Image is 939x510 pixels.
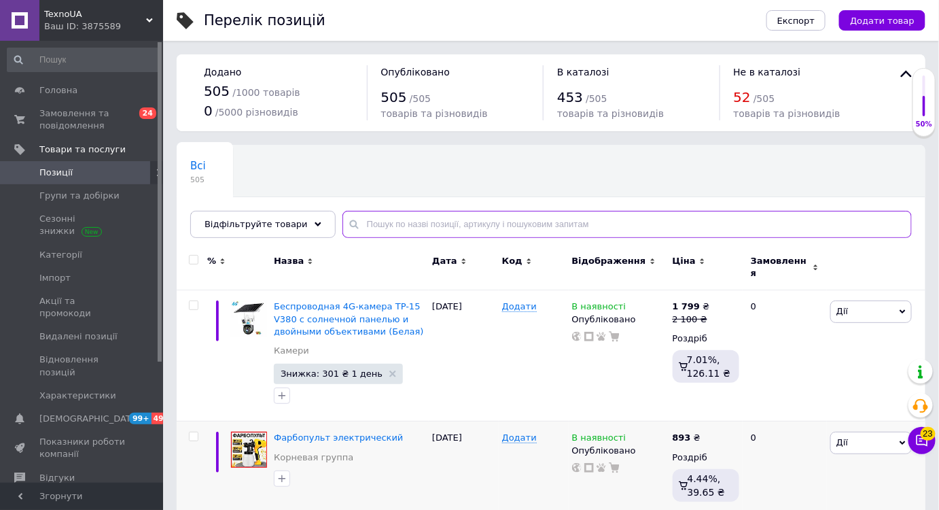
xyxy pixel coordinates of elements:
[274,255,304,267] span: Назва
[673,333,739,345] div: Роздріб
[673,301,701,311] b: 1 799
[274,301,423,336] a: Беспроводная 4G-камера TP-15 V380 с солнечной панелью и двойными объективами (Белая)
[572,255,646,267] span: Відображення
[231,432,267,468] img: Фарбопульт электрический
[743,290,827,422] div: 0
[432,255,457,267] span: Дата
[572,301,626,316] span: В наявності
[190,160,206,172] span: Всі
[39,272,71,284] span: Імпорт
[381,108,488,119] span: товарів та різновидів
[39,413,140,425] span: [DEMOGRAPHIC_DATA]
[39,295,126,320] span: Акції та промокоди
[913,120,935,129] div: 50%
[777,16,815,26] span: Експорт
[39,84,77,97] span: Головна
[687,354,730,379] span: 7.01%, 126.11 ₴
[766,10,826,31] button: Експорт
[139,107,156,119] span: 24
[502,432,537,443] span: Додати
[274,345,309,357] a: Камери
[572,313,666,326] div: Опубліковано
[274,432,403,443] a: Фарбопульт электрический
[734,108,840,119] span: товарів та різновидів
[281,369,383,378] span: Знижка: 301 ₴ 1 день
[232,87,300,98] span: / 1000 товарів
[44,8,146,20] span: TexnoUA
[908,427,936,454] button: Чат з покупцем23
[44,20,163,33] div: Ваш ID: 3875589
[673,301,710,313] div: ₴
[39,354,126,378] span: Відновлення позицій
[572,445,666,457] div: Опубліковано
[410,93,431,104] span: / 505
[839,10,925,31] button: Додати товар
[7,48,160,72] input: Пошук
[381,67,450,78] span: Опубліковано
[557,108,664,119] span: товарів та різновидів
[673,255,696,267] span: Ціна
[39,330,118,343] span: Видалені позиції
[836,306,848,316] span: Дії
[557,67,609,78] span: В каталозі
[205,219,308,229] span: Відфільтруйте товари
[207,255,216,267] span: %
[502,255,522,267] span: Код
[381,89,407,105] span: 505
[502,301,537,312] span: Додати
[39,107,126,132] span: Замовлення та повідомлення
[673,452,739,464] div: Роздріб
[152,413,167,424] span: 49
[215,107,298,118] span: / 5000 різновидів
[274,452,353,464] a: Корневая группа
[673,313,710,326] div: 2 100 ₴
[734,89,751,105] span: 52
[39,472,75,484] span: Відгуки
[586,93,607,104] span: / 505
[557,89,583,105] span: 453
[429,290,499,422] div: [DATE]
[673,432,691,443] b: 893
[754,93,775,104] span: / 505
[190,175,206,185] span: 505
[204,67,241,78] span: Додано
[921,427,936,441] span: 23
[204,103,213,119] span: 0
[751,255,809,279] span: Замовлення
[39,167,73,179] span: Позиції
[231,301,267,337] img: Беспроводная 4G-камера TP-15 V380 с солнечной панелью и двойными объективами (Белая)
[129,413,152,424] span: 99+
[342,211,912,238] input: Пошук по назві позиції, артикулу і пошуковим запитам
[39,390,116,402] span: Характеристики
[688,473,725,498] span: 4.44%, 39.65 ₴
[190,211,251,224] span: Зі знижкою
[39,190,120,202] span: Групи та добірки
[850,16,915,26] span: Додати товар
[204,83,230,99] span: 505
[39,143,126,156] span: Товари та послуги
[39,213,126,237] span: Сезонні знижки
[734,67,801,78] span: Не в каталозі
[39,249,82,261] span: Категорії
[572,432,626,447] span: В наявності
[673,432,701,444] div: ₴
[836,437,848,447] span: Дії
[204,14,325,28] div: Перелік позицій
[39,436,126,460] span: Показники роботи компанії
